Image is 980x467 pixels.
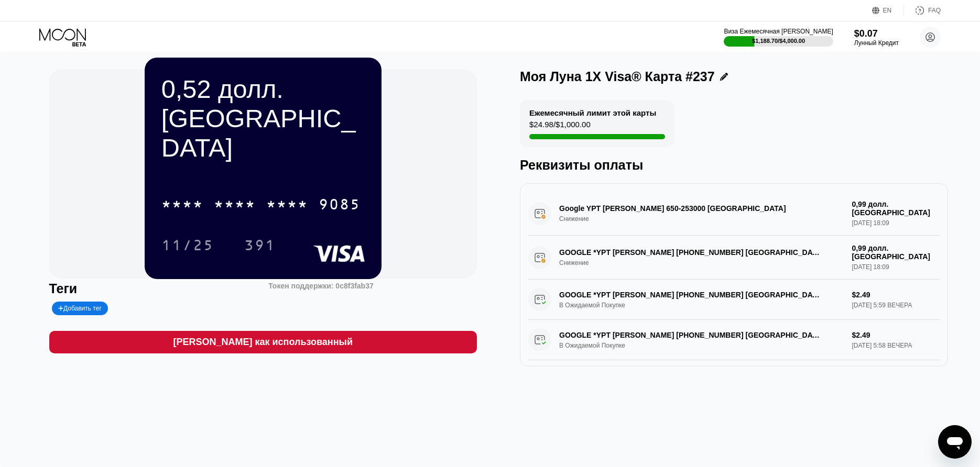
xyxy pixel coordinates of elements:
[520,158,948,173] div: Реквизиты оплаты
[173,336,353,348] div: [PERSON_NAME] как использованный
[854,28,899,39] div: $0.07
[872,5,904,16] div: EN
[520,69,715,84] div: Моя Луна 1X Visa® Карта #237
[319,197,361,214] div: 9085
[938,425,972,459] iframe: Кнопка запуска окна обмена сообщениями
[883,7,892,14] div: EN
[854,39,899,47] div: Лунный Кредит
[58,305,102,312] div: Добавить тег
[236,232,284,258] div: 391
[161,238,214,255] div: 11/25
[529,108,656,117] div: Ежемесячный лимит этой карты
[244,238,276,255] div: 391
[154,232,222,258] div: 11/25
[529,120,591,134] div: $24.98/$1,000.00
[904,5,941,16] div: FAQ
[161,74,365,162] div: 0,52 долл. [GEOGRAPHIC_DATA]
[52,302,108,315] div: Добавить тег
[928,7,941,14] div: FAQ
[724,28,833,35] div: Виза Ежемесячная [PERSON_NAME]
[49,331,477,353] div: [PERSON_NAME] как использованный
[49,281,477,296] div: Теги
[752,38,805,44] div: $1,188.70/$4,000.00
[724,28,833,47] div: Виза Ежемесячная [PERSON_NAME]$1,188.70/$4,000.00
[854,28,899,47] div: $0.07Лунный Кредит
